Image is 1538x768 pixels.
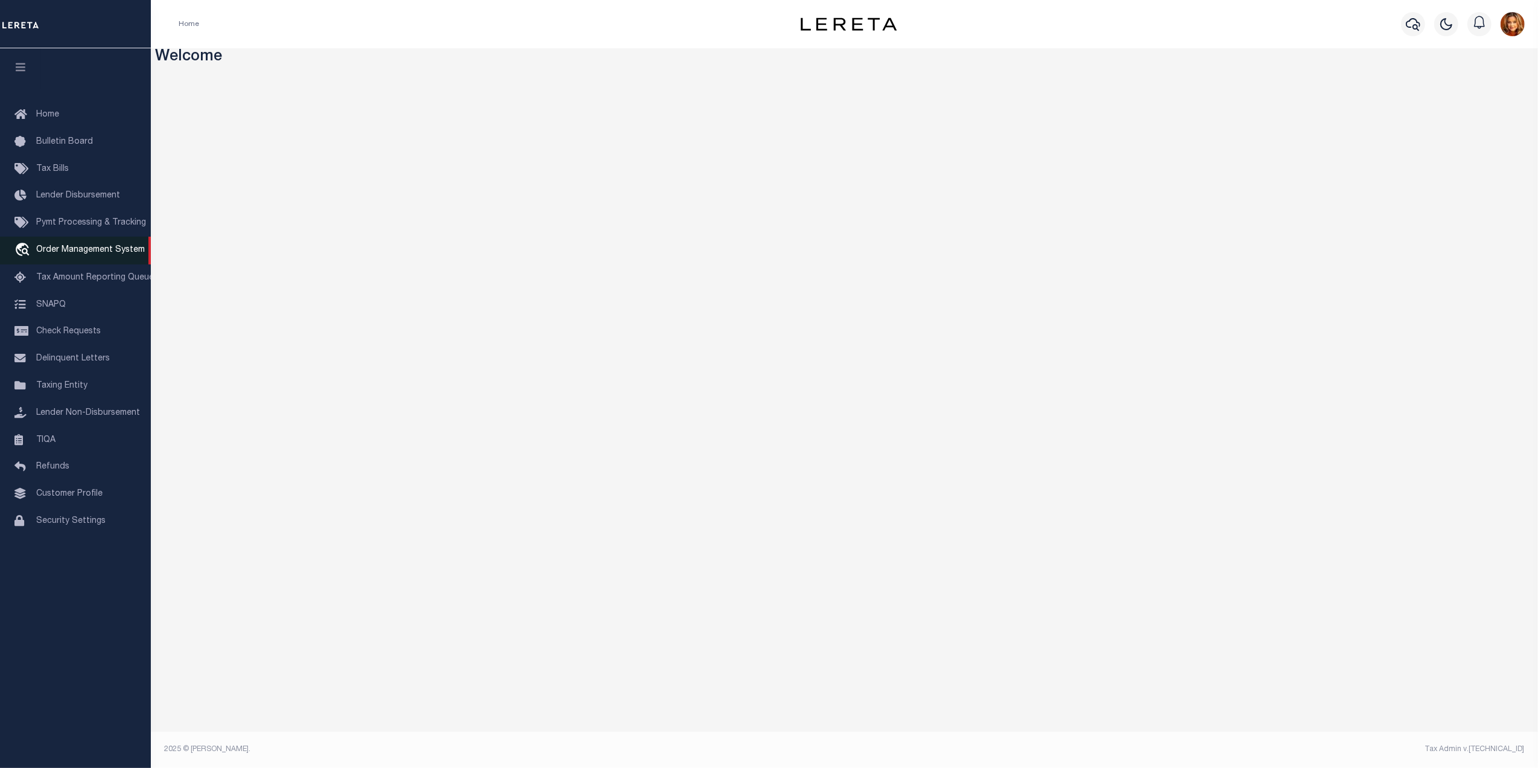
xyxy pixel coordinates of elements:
div: 2025 © [PERSON_NAME]. [156,744,845,755]
i: travel_explore [14,243,34,258]
span: SNAPQ [36,300,66,309]
span: Delinquent Letters [36,354,110,363]
span: Pymt Processing & Tracking [36,219,146,227]
h3: Welcome [156,48,1534,67]
span: TIQA [36,435,56,444]
li: Home [179,19,199,30]
div: Tax Admin v.[TECHNICAL_ID] [854,744,1525,755]
span: Home [36,110,59,119]
span: Bulletin Board [36,138,93,146]
span: Taxing Entity [36,382,87,390]
span: Customer Profile [36,490,103,498]
span: Check Requests [36,327,101,336]
span: Refunds [36,462,69,471]
img: logo-dark.svg [801,18,897,31]
span: Tax Bills [36,165,69,173]
span: Order Management System [36,246,145,254]
span: Tax Amount Reporting Queue [36,274,154,282]
span: Security Settings [36,517,106,525]
span: Lender Non-Disbursement [36,409,140,417]
span: Lender Disbursement [36,191,120,200]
